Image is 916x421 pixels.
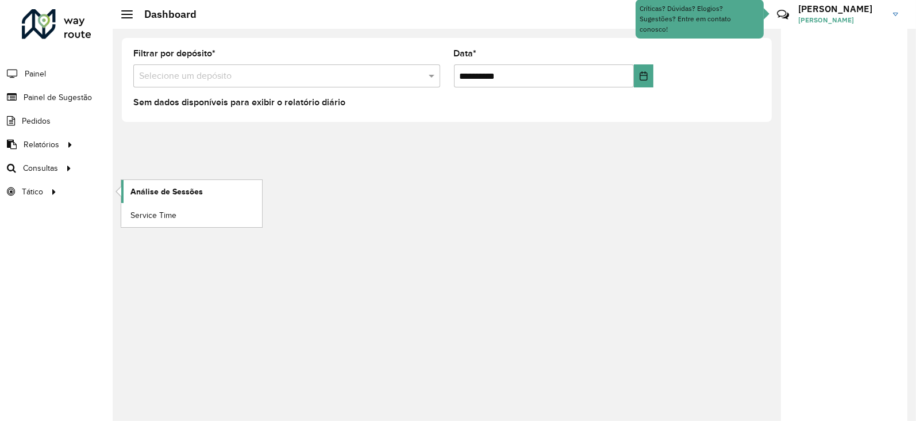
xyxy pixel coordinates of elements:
span: Pedidos [22,115,51,127]
label: Sem dados disponíveis para exibir o relatório diário [133,95,345,109]
span: Relatórios [24,139,59,151]
a: Análise de Sessões [121,180,262,203]
h3: [PERSON_NAME] [798,3,884,14]
span: Service Time [130,209,176,221]
button: Choose Date [634,64,653,87]
a: Contato Rápido [771,2,795,27]
a: Service Time [121,204,262,227]
label: Filtrar por depósito [133,47,215,60]
span: Painel de Sugestão [24,91,92,104]
span: Análise de Sessões [130,186,203,198]
span: Consultas [23,162,58,174]
label: Data [454,47,477,60]
span: Tático [22,186,43,198]
span: Painel [25,68,46,80]
span: [PERSON_NAME] [798,15,884,25]
h2: Dashboard [133,8,197,21]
